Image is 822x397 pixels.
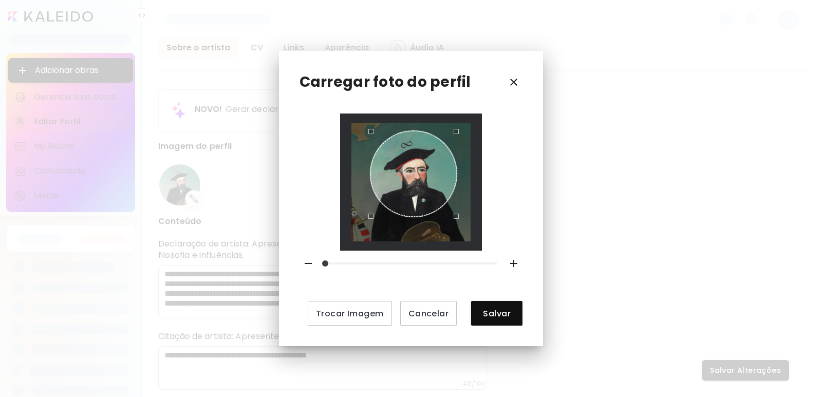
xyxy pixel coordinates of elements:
[316,308,384,319] span: Trocar Imagem
[300,71,471,93] p: Carregar foto do perfil
[471,301,522,326] button: Salvar
[308,301,392,326] button: Trocar Imagem
[400,301,457,326] button: Cancelar
[408,308,449,319] span: Cancelar
[351,123,471,242] img: Crop
[370,131,457,217] div: Use the arrow keys to move the crop selection area
[479,308,514,319] span: Salvar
